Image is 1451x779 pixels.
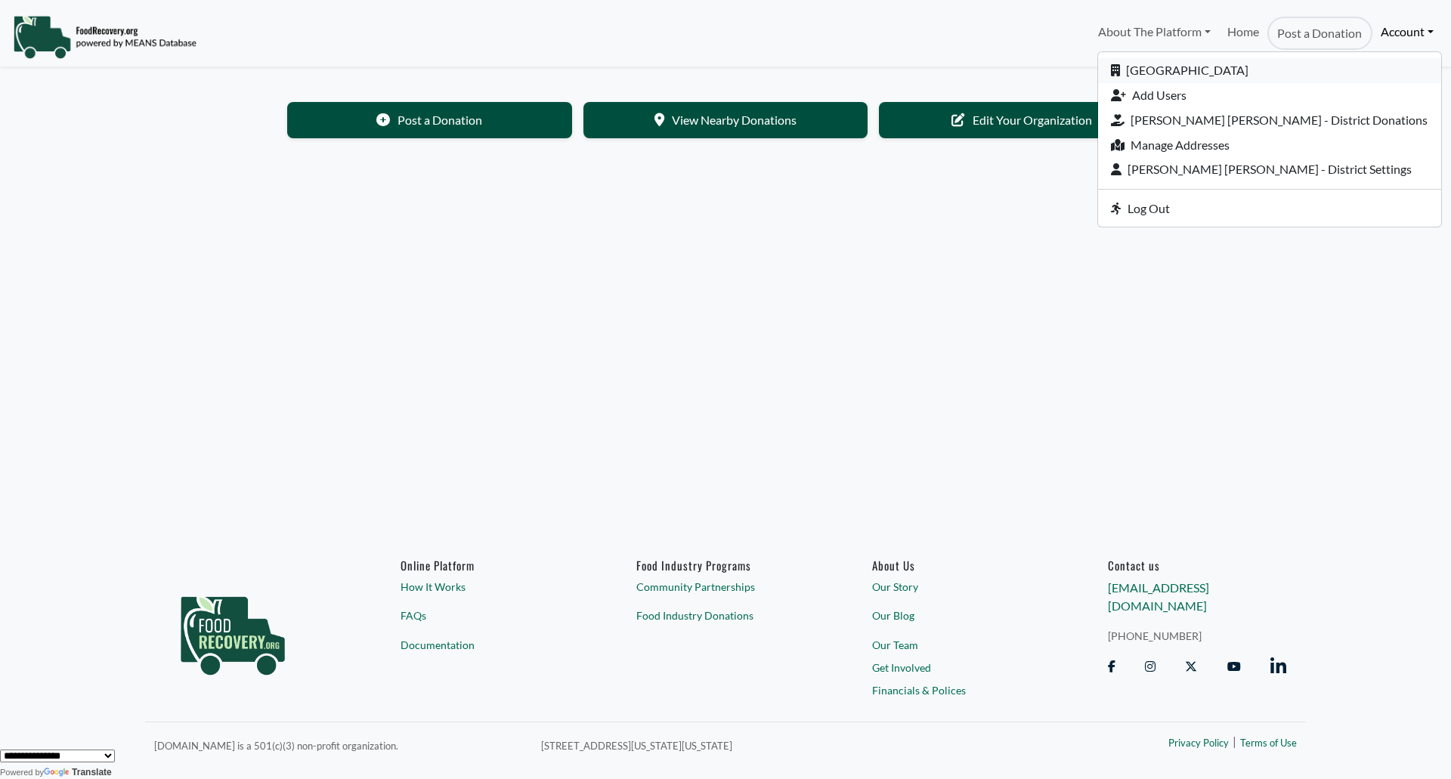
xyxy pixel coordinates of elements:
img: Google Translate [44,768,72,778]
a: [PERSON_NAME] [PERSON_NAME] - District Donations [1098,107,1441,132]
a: [PHONE_NUMBER] [1108,628,1286,644]
a: Food Industry Donations [636,607,815,623]
a: Financials & Polices [872,682,1050,697]
a: Our Blog [872,607,1050,623]
a: FAQs [401,607,579,623]
a: Community Partnerships [636,579,815,595]
a: View Nearby Donations [583,102,868,138]
p: [DOMAIN_NAME] is a 501(c)(3) non-profit organization. [154,736,523,754]
a: [PERSON_NAME] [PERSON_NAME] - District Settings [1098,157,1441,182]
img: food_recovery_green_logo-76242d7a27de7ed26b67be613a865d9c9037ba317089b267e0515145e5e51427.png [165,558,301,702]
a: Documentation [401,637,579,653]
h6: Online Platform [401,558,579,572]
a: How It Works [401,579,579,595]
a: Our Story [872,579,1050,595]
a: Add Users [1098,83,1441,108]
a: Post a Donation [287,102,572,138]
h6: Food Industry Programs [636,558,815,572]
h6: Contact us [1108,558,1286,572]
a: Edit Your Organization [879,102,1164,138]
a: About Us [872,558,1050,572]
a: Privacy Policy [1168,736,1229,751]
a: Log Out [1098,196,1441,221]
a: Translate [44,767,112,777]
a: About The Platform [1089,17,1218,47]
a: Home [1219,17,1267,50]
a: Post a Donation [1267,17,1372,50]
a: Account [1372,17,1442,47]
a: Get Involved [872,660,1050,675]
a: Manage Addresses [1098,132,1441,157]
p: [STREET_ADDRESS][US_STATE][US_STATE] [541,736,1007,754]
a: Terms of Use [1240,736,1297,751]
a: [GEOGRAPHIC_DATA] [1098,58,1441,83]
span: | [1233,732,1236,750]
a: Our Team [872,637,1050,653]
img: NavigationLogo_FoodRecovery-91c16205cd0af1ed486a0f1a7774a6544ea792ac00100771e7dd3ec7c0e58e41.png [13,14,196,60]
a: [EMAIL_ADDRESS][DOMAIN_NAME] [1108,580,1209,613]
